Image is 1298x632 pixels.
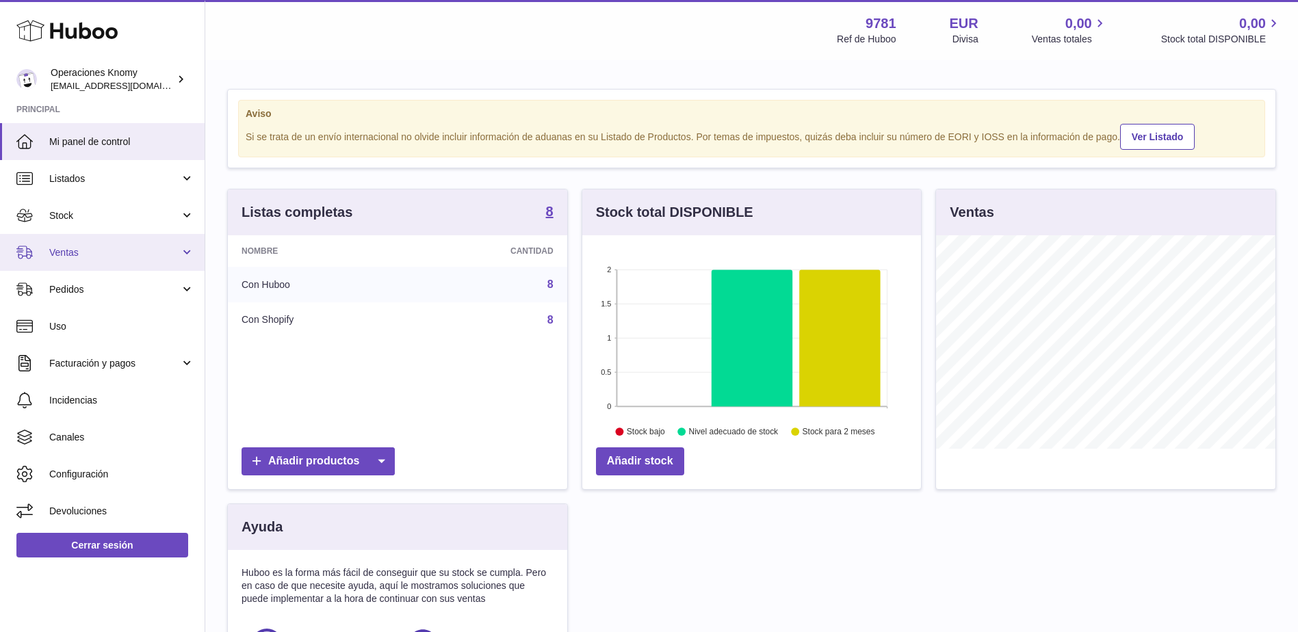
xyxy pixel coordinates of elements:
[950,14,978,33] strong: EUR
[607,334,611,342] text: 1
[952,33,978,46] div: Divisa
[242,203,352,222] h3: Listas completas
[51,66,174,92] div: Operaciones Knomy
[837,33,896,46] div: Ref de Huboo
[16,533,188,557] a: Cerrar sesión
[246,107,1258,120] strong: Aviso
[546,205,554,221] a: 8
[607,265,611,274] text: 2
[546,205,554,218] strong: 8
[228,235,408,267] th: Nombre
[596,203,753,222] h3: Stock total DISPONIBLE
[1032,14,1108,46] a: 0,00 Ventas totales
[803,427,875,437] text: Stock para 2 meses
[246,122,1258,150] div: Si se trata de un envío internacional no olvide incluir información de aduanas en su Listado de P...
[49,172,180,185] span: Listados
[242,447,395,475] a: Añadir productos
[1239,14,1266,33] span: 0,00
[49,135,194,148] span: Mi panel de control
[49,320,194,333] span: Uso
[49,246,180,259] span: Ventas
[866,14,896,33] strong: 9781
[242,518,283,536] h3: Ayuda
[49,394,194,407] span: Incidencias
[950,203,994,222] h3: Ventas
[228,267,408,302] td: Con Huboo
[688,427,779,437] text: Nivel adecuado de stock
[408,235,567,267] th: Cantidad
[607,402,611,410] text: 0
[1120,124,1195,150] a: Ver Listado
[596,447,684,475] a: Añadir stock
[547,278,554,290] a: 8
[601,300,611,308] text: 1.5
[49,283,180,296] span: Pedidos
[242,566,554,605] p: Huboo es la forma más fácil de conseguir que su stock se cumpla. Pero en caso de que necesite ayu...
[1161,33,1282,46] span: Stock total DISPONIBLE
[49,431,194,444] span: Canales
[49,357,180,370] span: Facturación y pagos
[49,505,194,518] span: Devoluciones
[547,314,554,326] a: 8
[16,69,37,90] img: operaciones@selfkit.com
[1032,33,1108,46] span: Ventas totales
[601,368,611,376] text: 0.5
[1161,14,1282,46] a: 0,00 Stock total DISPONIBLE
[228,302,408,338] td: Con Shopify
[51,80,201,91] span: [EMAIL_ADDRESS][DOMAIN_NAME]
[627,427,665,437] text: Stock bajo
[49,468,194,481] span: Configuración
[49,209,180,222] span: Stock
[1065,14,1092,33] span: 0,00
